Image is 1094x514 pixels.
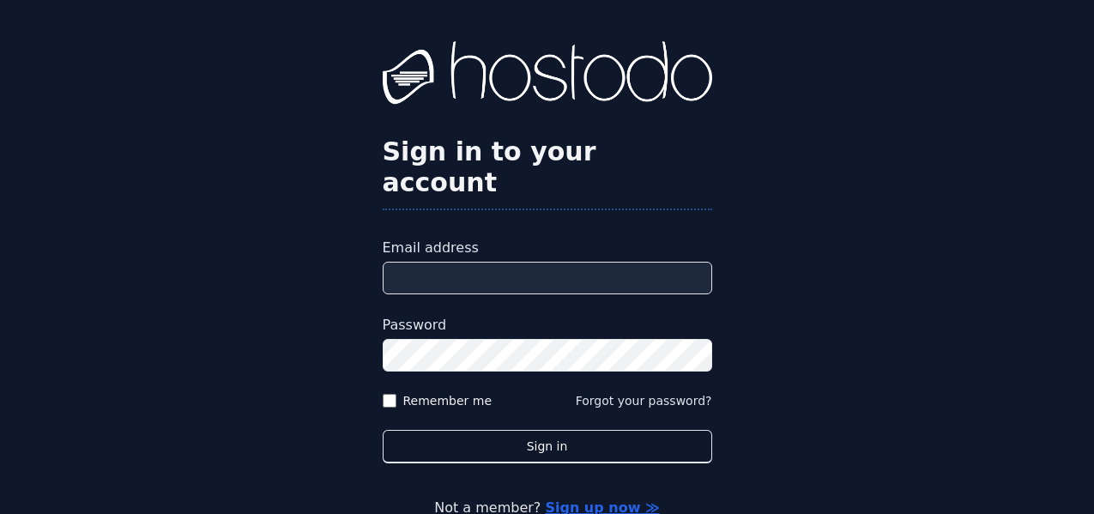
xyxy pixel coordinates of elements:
[383,315,712,336] label: Password
[383,238,712,258] label: Email address
[403,392,493,409] label: Remember me
[383,430,712,463] button: Sign in
[383,136,712,198] h2: Sign in to your account
[576,392,712,409] button: Forgot your password?
[383,41,712,110] img: Hostodo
